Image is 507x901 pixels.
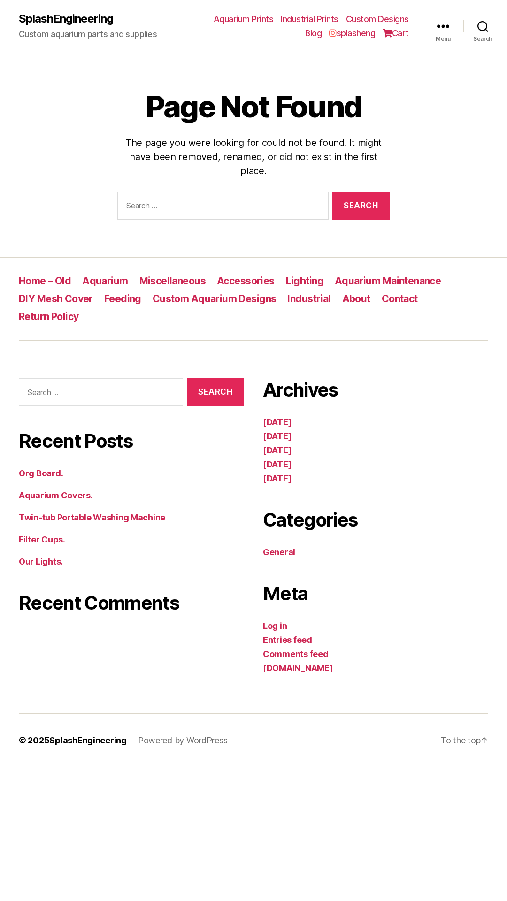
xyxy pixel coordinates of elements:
[305,28,322,38] a: Blog
[19,490,93,500] a: Aquarium Covers.
[117,90,390,124] h1: Page Not Found
[263,649,329,659] a: Comments feed
[153,293,277,305] a: Custom Aquarium Designs
[263,416,488,485] nav: Archives
[19,29,157,39] div: Custom aquarium parts and supplies
[19,512,165,522] a: Twin-tub Portable Washing Machine
[217,275,275,287] a: Accessories
[383,28,409,38] a: Cart
[263,473,292,483] a: [DATE]
[19,734,127,747] p: © 2025
[263,378,488,402] h2: Archives
[263,635,312,645] a: Entries feed
[19,557,63,566] a: Our Lights.
[263,621,287,631] a: Log in
[281,14,338,24] a: Industrial Prints
[138,735,228,745] a: Powered by WordPress
[19,275,488,323] nav: Footer
[423,16,463,37] button: Menu
[463,16,502,37] button: Search
[332,192,390,220] input: Search
[214,14,274,24] a: Aquarium Prints
[263,547,295,557] a: General
[19,534,65,544] a: Filter Cups.
[263,417,292,427] a: [DATE]
[441,735,488,745] a: To the top
[423,35,463,42] span: Menu
[463,35,502,42] span: Search
[335,275,441,287] a: Aquarium Maintenance
[187,378,244,406] input: Search
[19,13,113,24] a: SplashEngineering
[117,136,390,178] p: The page you were looking for could not be found. It might have been removed, renamed, or did not...
[114,192,390,223] form: 404 not found
[263,508,488,532] h2: Categories
[104,293,141,305] a: Feeding
[263,582,488,605] h2: Meta
[19,275,71,287] a: Home – Old
[286,275,323,287] a: Lighting
[329,28,375,38] a: splasheng
[82,275,128,287] a: Aquarium
[19,467,244,568] nav: Recent Posts
[263,459,292,469] a: [DATE]
[19,293,93,305] a: DIY Mesh Cover
[19,468,63,478] a: Org Board.
[342,293,370,305] a: About
[263,619,488,674] nav: Meta
[49,735,126,745] a: SplashEngineering
[19,429,244,453] h2: Recent Posts
[287,293,330,305] a: Industrial
[263,546,488,558] nav: Categories
[346,14,409,24] a: Custom Designs
[263,445,292,455] a: [DATE]
[139,275,206,287] a: Miscellaneous
[263,663,333,673] a: [DOMAIN_NAME]
[19,311,78,322] a: Return Policy
[212,14,409,38] nav: Horizontal
[19,591,244,615] h2: Recent Comments
[263,431,292,441] a: [DATE]
[382,293,418,305] a: Contact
